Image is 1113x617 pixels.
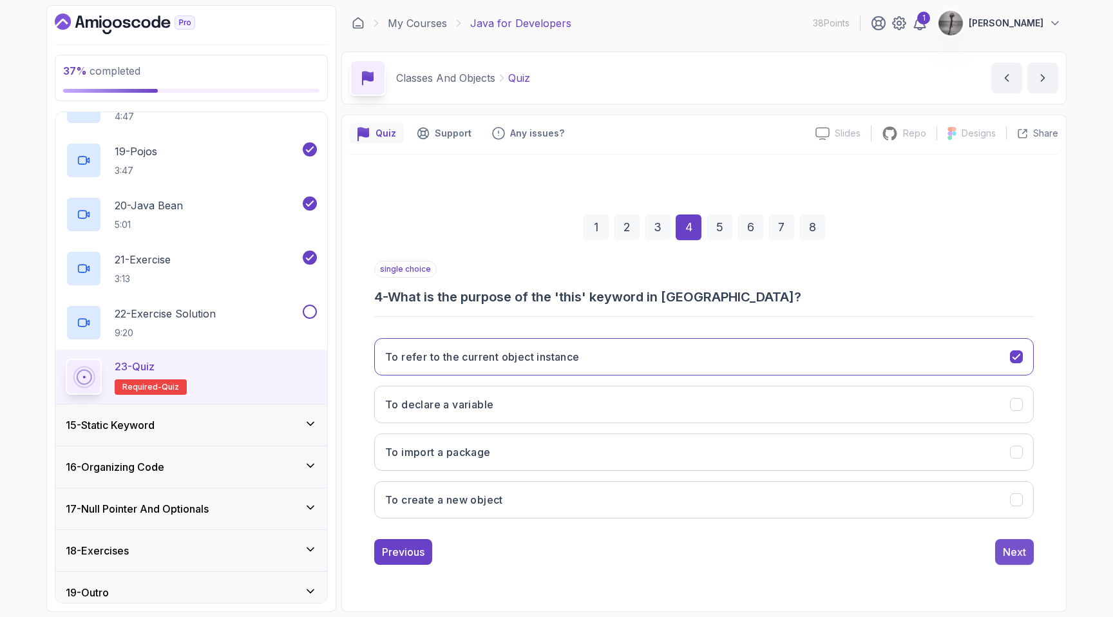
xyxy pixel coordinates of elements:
[122,382,162,392] span: Required-
[63,64,140,77] span: completed
[352,17,365,30] a: Dashboard
[115,144,157,159] p: 19 - Pojos
[484,123,572,144] button: Feedback button
[903,127,926,140] p: Repo
[55,14,225,34] a: Dashboard
[614,214,640,240] div: 2
[66,142,317,178] button: 19-Pojos3:47
[508,70,530,86] p: Quiz
[115,359,155,374] p: 23 - Quiz
[835,127,861,140] p: Slides
[768,214,794,240] div: 7
[645,214,671,240] div: 3
[115,272,171,285] p: 3:13
[63,64,87,77] span: 37 %
[376,127,396,140] p: Quiz
[385,492,503,508] h3: To create a new object
[385,349,580,365] h3: To refer to the current object instance
[938,10,1061,36] button: user profile image[PERSON_NAME]
[385,397,493,412] h3: To declare a variable
[991,62,1022,93] button: previous content
[1027,62,1058,93] button: next content
[55,572,327,613] button: 19-Outro
[912,15,927,31] a: 1
[66,459,164,475] h3: 16 - Organizing Code
[995,539,1034,565] button: Next
[55,530,327,571] button: 18-Exercises
[55,446,327,488] button: 16-Organizing Code
[66,251,317,287] button: 21-Exercise3:13
[66,305,317,341] button: 22-Exercise Solution9:20
[115,327,216,339] p: 9:20
[374,481,1034,518] button: To create a new object
[396,70,495,86] p: Classes And Objects
[374,261,437,278] p: single choice
[813,17,850,30] p: 38 Points
[66,543,129,558] h3: 18 - Exercises
[1003,544,1026,560] div: Next
[115,110,258,123] p: 4:47
[66,196,317,233] button: 20-Java Bean5:01
[470,15,571,31] p: Java for Developers
[66,501,209,517] h3: 17 - Null Pointer And Optionals
[115,252,171,267] p: 21 - Exercise
[115,306,216,321] p: 22 - Exercise Solution
[676,214,701,240] div: 4
[115,218,183,231] p: 5:01
[374,288,1034,306] h3: 4 - What is the purpose of the 'this' keyword in [GEOGRAPHIC_DATA]?
[1006,127,1058,140] button: Share
[55,404,327,446] button: 15-Static Keyword
[66,359,317,395] button: 23-QuizRequired-quiz
[388,15,447,31] a: My Courses
[374,386,1034,423] button: To declare a variable
[385,444,491,460] h3: To import a package
[737,214,763,240] div: 6
[583,214,609,240] div: 1
[374,433,1034,471] button: To import a package
[799,214,825,240] div: 8
[115,164,157,177] p: 3:47
[350,123,404,144] button: quiz button
[969,17,1043,30] p: [PERSON_NAME]
[66,585,109,600] h3: 19 - Outro
[374,338,1034,375] button: To refer to the current object instance
[409,123,479,144] button: Support button
[510,127,564,140] p: Any issues?
[707,214,732,240] div: 5
[917,12,930,24] div: 1
[938,11,963,35] img: user profile image
[1033,127,1058,140] p: Share
[162,382,179,392] span: quiz
[962,127,996,140] p: Designs
[382,544,424,560] div: Previous
[55,488,327,529] button: 17-Null Pointer And Optionals
[115,198,183,213] p: 20 - Java Bean
[435,127,471,140] p: Support
[66,417,155,433] h3: 15 - Static Keyword
[374,539,432,565] button: Previous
